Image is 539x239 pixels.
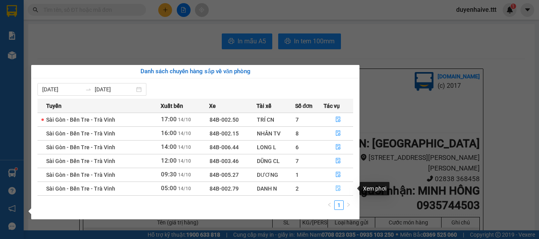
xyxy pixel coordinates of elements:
span: 2 [296,185,299,192]
span: file-done [335,130,341,137]
span: file-done [335,117,341,123]
span: swap-right [85,86,92,93]
div: LONG L [257,143,295,152]
div: DƯƠNG [257,170,295,179]
span: Tuyến [46,102,62,110]
span: 14/10 [178,145,191,150]
span: to [85,86,92,93]
span: 7 [296,117,299,123]
span: Nhận: [51,7,70,15]
li: Previous Page [325,200,334,210]
span: Sài Gòn - Bến Tre - Trà Vinh [46,144,115,150]
span: Sài Gòn - Bến Tre - Trà Vinh [46,130,115,137]
span: Sài Gòn - Bến Tre - Trà Vinh [46,117,115,123]
span: Xuất bến [161,102,183,110]
span: 14/10 [178,117,191,122]
span: 7 [296,158,299,164]
span: 84B-006.44 [210,144,239,150]
span: Số đơn [295,102,313,110]
span: 09:30 [161,171,177,178]
div: Xem phơi [360,182,389,195]
span: 1 [296,172,299,178]
button: file-done [324,141,353,154]
span: Gửi: [7,7,19,16]
span: left [327,202,332,207]
div: 40.000 [6,50,47,59]
div: [GEOGRAPHIC_DATA] [51,7,131,24]
span: file-done [335,158,341,164]
div: 0935744503 [51,34,131,45]
span: 14/10 [178,186,191,191]
span: file-done [335,144,341,150]
span: 12:00 [161,157,177,164]
button: file-done [324,155,353,167]
span: 8 [296,130,299,137]
button: file-done [324,127,353,140]
span: 05:00 [161,185,177,192]
a: 1 [335,201,343,209]
input: Đến ngày [95,85,135,94]
div: DŨNG CL [257,157,295,165]
button: file-done [324,182,353,195]
span: 14/10 [178,131,191,136]
button: right [344,200,353,210]
span: 84B-002.15 [210,130,239,137]
span: Sài Gòn - Bến Tre - Trà Vinh [46,158,115,164]
span: 84B-003.46 [210,158,239,164]
div: NHÂN TV [257,129,295,138]
span: Sài Gòn - Bến Tre - Trà Vinh [46,185,115,192]
span: 84B-005.27 [210,172,239,178]
span: right [346,202,351,207]
span: Sài Gòn - Bến Tre - Trà Vinh [46,172,115,178]
span: 14/10 [178,172,191,178]
li: Next Page [344,200,353,210]
div: Danh sách chuyến hàng sắp về văn phòng [37,67,353,76]
button: left [325,200,334,210]
div: TRÍ CN [257,115,295,124]
input: Từ ngày [42,85,82,94]
span: 17:00 [161,116,177,123]
span: Xe [209,102,216,110]
div: Duyên Hải [7,7,46,26]
div: DANH N [257,184,295,193]
div: MINH HÔNG [51,24,131,34]
span: file-done [335,172,341,178]
span: 16:00 [161,130,177,137]
span: file-done [335,185,341,192]
span: 6 [296,144,299,150]
button: file-done [324,169,353,181]
span: 14/10 [178,158,191,164]
span: 84B-002.79 [210,185,239,192]
span: 84B-002.50 [210,117,239,123]
span: CR : [6,50,18,59]
span: 14:00 [161,143,177,150]
span: Tài xế [256,102,271,110]
button: file-done [324,113,353,126]
span: Tác vụ [324,102,340,110]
